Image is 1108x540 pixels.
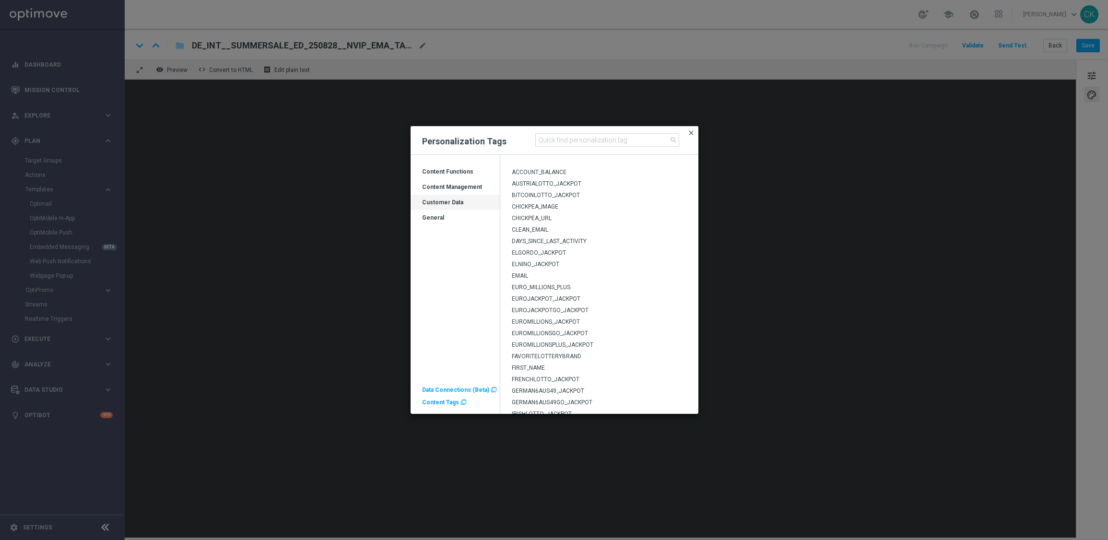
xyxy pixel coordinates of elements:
div: Press SPACE to select this row. [500,247,699,259]
span: EUROMILLIONS_JACKPOT [512,318,580,325]
span: DAYS_SINCE_LAST_ACTIVITY [512,238,587,245]
div: Press SPACE to select this row. [500,374,699,386]
div: Press SPACE to select this row. [500,328,699,340]
div: Content Functions [411,168,500,183]
span: CHICKPEA_URL [512,215,552,222]
div: Press SPACE to select this row. [500,201,699,213]
div: Press SPACE to select this row. [500,236,699,247]
div: Press SPACE to select this row. [411,179,500,195]
div: Press SPACE to select this row. [500,282,699,293]
div: Press SPACE to select this row. [500,259,699,270]
div: Press SPACE to select this row. [411,210,500,225]
span: AUSTRIALOTTO_JACKPOT [512,180,581,187]
div: Press SPACE to select this row. [500,178,699,190]
input: Quick find personalization tag [535,133,679,147]
div: Press SPACE to select this row. [500,305,699,317]
span: search [670,136,677,144]
span: EUROMILLIONSPLUS_JACKPOT [512,341,593,348]
span: ACCOUNT_BALANCE [512,169,566,176]
div: Press SPACE to select this row. [411,164,500,179]
div: Press SPACE to select this row. [500,213,699,224]
div: Press SPACE to select this row. [500,167,699,178]
span: CHICKPEA_IMAGE [512,203,558,210]
div: Content Management [411,183,500,199]
span: ELGORDO_JACKPOT [512,249,566,256]
span: FAVORITELOTTERYBRAND [512,353,581,360]
span: EUROJACKPOTGO_JACKPOT [512,307,589,314]
span: FIRST_NAME [512,364,545,371]
div: Press SPACE to select this row. [500,386,699,397]
span: EURO_MILLIONS_PLUS [512,284,570,291]
div: Press SPACE to select this row. [500,224,699,236]
div: Press SPACE to deselect this row. [411,195,500,210]
span: EMAIL [512,272,528,279]
span: GERMAN6AUS49GO_JACKPOT [512,399,592,406]
span: Content Tags [422,399,459,406]
div: Press SPACE to select this row. [500,190,699,201]
span: GERMAN6AUS49_JACKPOT [512,387,584,394]
span: Data Connections (Beta) [422,387,489,393]
span: FRENCHLOTTO_JACKPOT [512,376,579,383]
div: Press SPACE to select this row. [500,293,699,305]
div: Press SPACE to select this row. [500,409,699,420]
span:  [460,399,466,405]
div: Press SPACE to select this row. [500,340,699,351]
div: General [411,214,500,229]
div: Press SPACE to select this row. [500,363,699,374]
div: Press SPACE to select this row. [500,397,699,409]
span: ELNINO_JACKPOT [512,261,559,268]
span: close [687,129,695,137]
span: IRISHLOTTO_JACKPOT [512,411,572,417]
span: EUROMILLIONSGO_JACKPOT [512,330,588,337]
div: Press SPACE to select this row. [500,317,699,328]
div: Press SPACE to select this row. [500,270,699,282]
span: CLEAN_EMAIL [512,226,548,233]
span: EUROJACKPOT_JACKPOT [512,295,580,302]
h2: Personalization Tags [422,136,507,147]
div: Customer Data [411,199,500,214]
span:  [491,387,496,393]
span: BITCOINLOTTO_JACKPOT [512,192,580,199]
div: Press SPACE to select this row. [500,351,699,363]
